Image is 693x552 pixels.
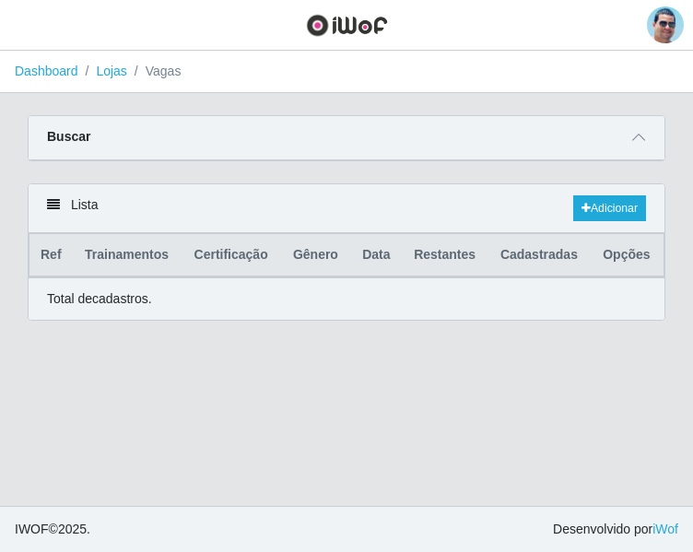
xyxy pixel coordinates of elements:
th: Opções [592,234,664,277]
span: Desenvolvido por [553,520,678,539]
p: Total de cadastros. [47,289,152,309]
span: © 2025 . [15,520,90,539]
img: CoreUI Logo [306,14,388,37]
th: Certificação [183,234,282,277]
th: Gênero [282,234,351,277]
div: Lista [29,184,664,233]
th: Trainamentos [74,234,183,277]
th: Data [351,234,403,277]
strong: Buscar [47,129,90,144]
th: Ref [29,234,75,277]
a: iWof [652,522,678,536]
span: IWOF [15,522,49,536]
a: Dashboard [15,64,78,78]
th: Cadastradas [489,234,592,277]
a: Lojas [96,64,126,78]
a: Adicionar [573,195,646,221]
li: Vagas [127,62,182,81]
th: Restantes [403,234,489,277]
